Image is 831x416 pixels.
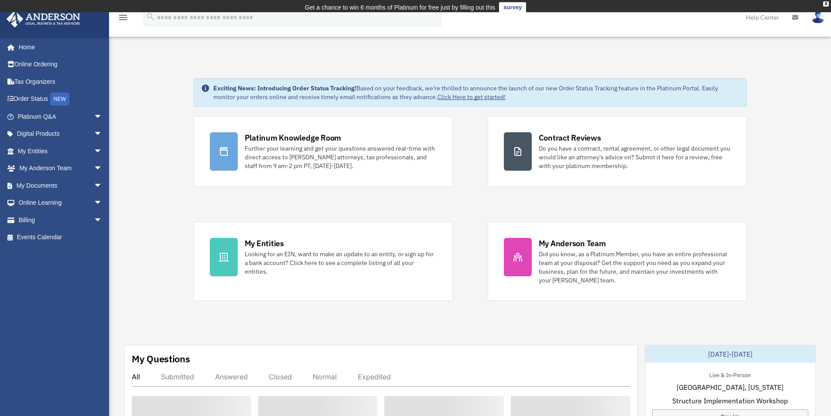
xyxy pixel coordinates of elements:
[539,132,601,143] div: Contract Reviews
[6,229,116,246] a: Events Calendar
[6,177,116,194] a: My Documentsarrow_drop_down
[118,15,128,23] a: menu
[194,222,453,301] a: My Entities Looking for an EIN, want to make an update to an entity, or sign up for a bank accoun...
[4,10,83,28] img: Anderson Advisors Platinum Portal
[488,116,747,187] a: Contract Reviews Do you have a contract, rental agreement, or other legal document you would like...
[94,125,111,143] span: arrow_drop_down
[6,160,116,177] a: My Anderson Teamarrow_drop_down
[194,116,453,187] a: Platinum Knowledge Room Further your learning and get your questions answered real-time with dire...
[161,372,194,381] div: Submitted
[6,194,116,212] a: Online Learningarrow_drop_down
[6,56,116,73] a: Online Ordering
[488,222,747,301] a: My Anderson Team Did you know, as a Platinum Member, you have an entire professional team at your...
[645,345,815,363] div: [DATE]-[DATE]
[305,2,496,13] div: Get a chance to win 6 months of Platinum for free just by filling out this
[702,370,758,379] div: Live & In-Person
[6,142,116,160] a: My Entitiesarrow_drop_down
[245,238,284,249] div: My Entities
[6,73,116,90] a: Tax Organizers
[94,142,111,160] span: arrow_drop_down
[132,372,140,381] div: All
[672,395,788,406] span: Structure Implementation Workshop
[94,211,111,229] span: arrow_drop_down
[132,352,190,365] div: My Questions
[118,12,128,23] i: menu
[50,93,69,106] div: NEW
[6,125,116,143] a: Digital Productsarrow_drop_down
[269,372,292,381] div: Closed
[213,84,356,92] strong: Exciting News: Introducing Order Status Tracking!
[245,250,437,276] div: Looking for an EIN, want to make an update to an entity, or sign up for a bank account? Click her...
[811,11,824,24] img: User Pic
[146,12,155,21] i: search
[6,38,111,56] a: Home
[245,144,437,170] div: Further your learning and get your questions answered real-time with direct access to [PERSON_NAM...
[539,144,731,170] div: Do you have a contract, rental agreement, or other legal document you would like an attorney's ad...
[499,2,526,13] a: survey
[313,372,337,381] div: Normal
[6,90,116,108] a: Order StatusNEW
[6,211,116,229] a: Billingarrow_drop_down
[539,250,731,285] div: Did you know, as a Platinum Member, you have an entire professional team at your disposal? Get th...
[438,93,506,101] a: Click Here to get started!
[677,382,783,392] span: [GEOGRAPHIC_DATA], [US_STATE]
[245,132,342,143] div: Platinum Knowledge Room
[213,84,739,101] div: Based on your feedback, we're thrilled to announce the launch of our new Order Status Tracking fe...
[94,108,111,126] span: arrow_drop_down
[215,372,248,381] div: Answered
[94,194,111,212] span: arrow_drop_down
[94,177,111,195] span: arrow_drop_down
[94,160,111,178] span: arrow_drop_down
[539,238,606,249] div: My Anderson Team
[823,1,829,7] div: close
[358,372,391,381] div: Expedited
[6,108,116,125] a: Platinum Q&Aarrow_drop_down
